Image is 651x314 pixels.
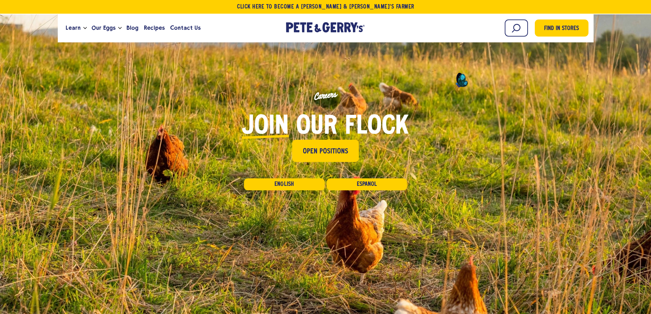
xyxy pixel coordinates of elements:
a: Español [327,178,407,190]
span: Blog [126,24,138,32]
span: Join [242,114,289,140]
span: Our Eggs [92,24,116,32]
button: Open the dropdown menu for Learn [83,27,87,29]
span: Find in Stores [544,24,579,33]
p: Careers [55,63,596,129]
a: Contact Us [167,19,203,37]
a: Learn [63,19,83,37]
input: Search [505,19,528,37]
a: Find in Stores [535,19,588,37]
span: Recipes [144,24,165,32]
a: English [244,178,324,190]
a: Our Eggs [89,19,118,37]
span: flock [345,114,409,140]
span: our [296,114,337,140]
span: Contact Us [170,24,201,32]
span: Learn [66,24,81,32]
button: Open the dropdown menu for Our Eggs [118,27,122,29]
a: Open Positions [292,140,359,162]
a: Recipes [141,19,167,37]
span: Open Positions [303,146,348,157]
a: Blog [124,19,141,37]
